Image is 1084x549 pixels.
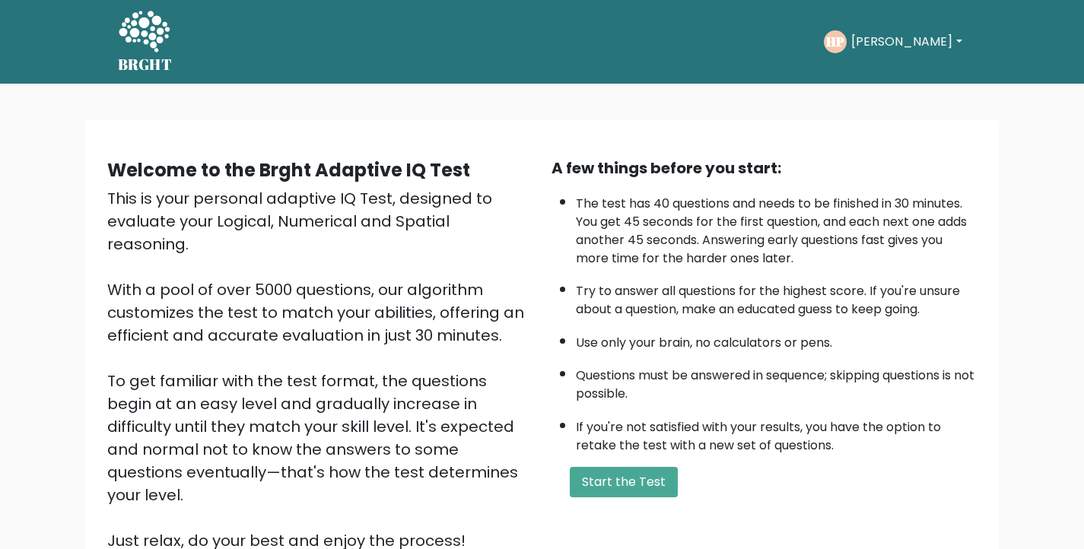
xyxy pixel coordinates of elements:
[552,157,978,179] div: A few things before you start:
[576,411,978,455] li: If you're not satisfied with your results, you have the option to retake the test with a new set ...
[118,6,173,78] a: BRGHT
[576,359,978,403] li: Questions must be answered in sequence; skipping questions is not possible.
[107,157,470,182] b: Welcome to the Brght Adaptive IQ Test
[118,56,173,74] h5: BRGHT
[847,32,966,52] button: [PERSON_NAME]
[570,467,678,497] button: Start the Test
[826,33,844,50] text: HP
[576,274,978,319] li: Try to answer all questions for the highest score. If you're unsure about a question, make an edu...
[576,326,978,352] li: Use only your brain, no calculators or pens.
[576,187,978,268] li: The test has 40 questions and needs to be finished in 30 minutes. You get 45 seconds for the firs...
